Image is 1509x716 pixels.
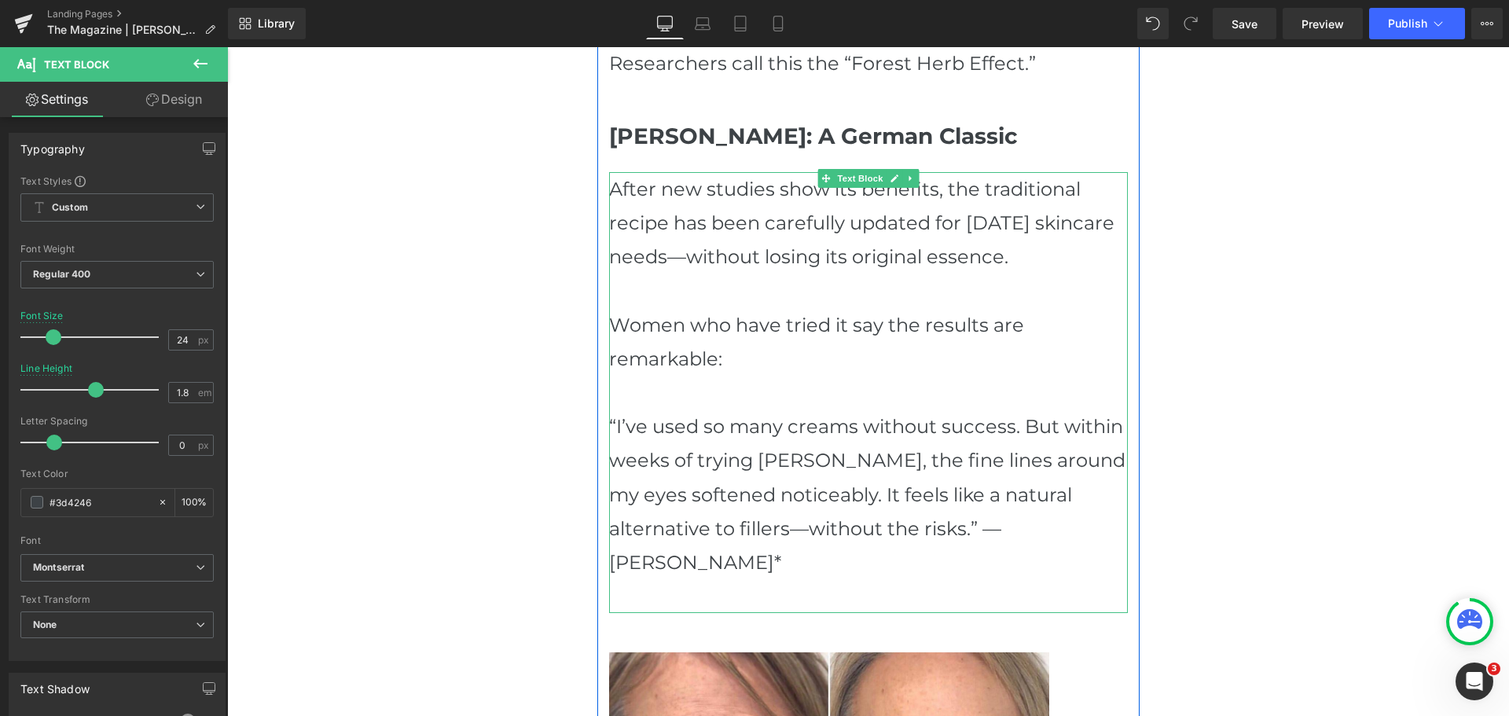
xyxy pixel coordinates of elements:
[607,122,659,141] span: Text Block
[1175,8,1206,39] button: Redo
[382,75,791,102] b: [PERSON_NAME]: A German Classic
[52,201,88,215] b: Custom
[117,82,231,117] a: Design
[198,440,211,450] span: px
[382,125,901,227] p: After new studies show its benefits, the traditional recipe has been carefully updated for [DATE]...
[20,244,214,255] div: Font Weight
[33,619,57,630] b: None
[50,494,150,511] input: Color
[20,174,214,187] div: Text Styles
[198,335,211,345] span: px
[20,363,72,374] div: Line Height
[44,58,109,71] span: Text Block
[258,17,295,31] span: Library
[684,8,721,39] a: Laptop
[1388,17,1427,30] span: Publish
[33,561,84,575] i: Montserrat
[1369,8,1465,39] button: Publish
[1471,8,1503,39] button: More
[1456,663,1493,700] iframe: Intercom live chat
[675,122,692,141] a: Expand / Collapse
[646,8,684,39] a: Desktop
[382,362,901,532] p: “I’ve used so many creams without success. But within weeks of trying [PERSON_NAME], the fine lin...
[20,535,214,546] div: Font
[20,416,214,427] div: Letter Spacing
[175,489,213,516] div: %
[20,674,90,696] div: Text Shadow
[721,8,759,39] a: Tablet
[1302,16,1344,32] span: Preview
[20,468,214,479] div: Text Color
[20,594,214,605] div: Text Transform
[47,24,198,36] span: The Magazine | [PERSON_NAME]
[1232,16,1257,32] span: Save
[47,8,228,20] a: Landing Pages
[20,134,85,156] div: Typography
[1283,8,1363,39] a: Preview
[1137,8,1169,39] button: Undo
[759,8,797,39] a: Mobile
[228,8,306,39] a: New Library
[33,268,91,280] b: Regular 400
[382,261,901,329] p: Women who have tried it say the results are remarkable:
[1488,663,1500,675] span: 3
[20,310,64,321] div: Font Size
[198,387,211,398] span: em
